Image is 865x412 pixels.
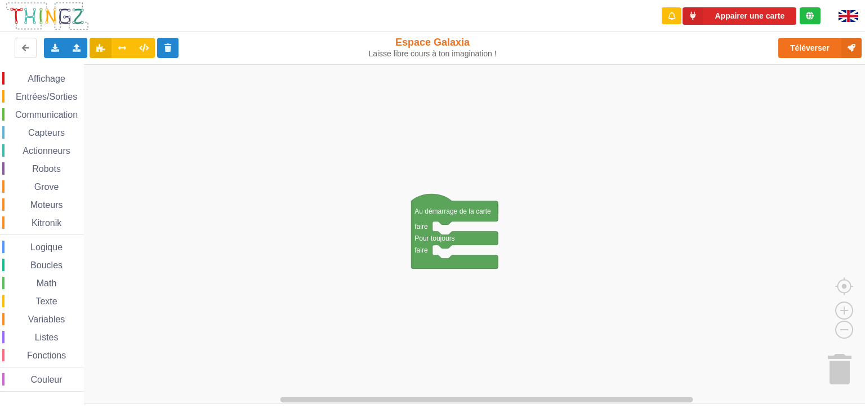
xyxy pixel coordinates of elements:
[33,182,61,192] span: Grove
[414,246,428,254] text: faire
[30,218,63,228] span: Kitronik
[26,314,67,324] span: Variables
[5,1,90,31] img: thingz_logo.png
[33,333,60,342] span: Listes
[29,260,64,270] span: Boucles
[29,242,64,252] span: Logique
[26,74,66,83] span: Affichage
[800,7,821,24] div: Tu es connecté au serveur de création de Thingz
[29,375,64,384] span: Couleur
[778,38,862,58] button: Téléverser
[359,36,507,59] div: Espace Galaxia
[414,234,454,242] text: Pour toujours
[359,49,507,59] div: Laisse libre cours à ton imagination !
[29,200,65,210] span: Moteurs
[26,128,66,138] span: Capteurs
[35,278,59,288] span: Math
[14,92,79,101] span: Entrées/Sorties
[683,7,796,25] button: Appairer une carte
[25,351,68,360] span: Fonctions
[34,296,59,306] span: Texte
[414,223,428,231] text: faire
[21,146,72,156] span: Actionneurs
[414,207,491,215] text: Au démarrage de la carte
[839,10,858,22] img: gb.png
[30,164,63,174] span: Robots
[14,110,79,119] span: Communication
